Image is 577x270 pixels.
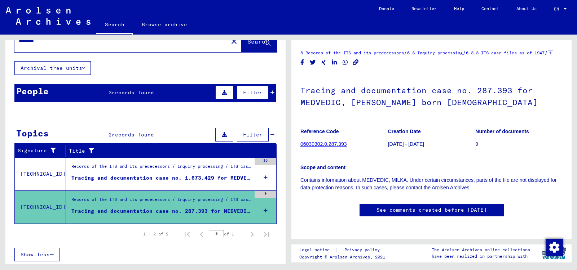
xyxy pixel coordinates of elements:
[545,49,548,56] span: /
[300,50,404,55] a: 6 Records of the ITS and its predecessors
[320,58,327,67] button: Share on Xing
[475,140,563,148] p: 9
[432,247,530,253] p: The Arolsen Archives online collections
[241,30,277,52] button: Search
[407,50,463,55] a: 6.3 Inquiry processing
[388,129,421,134] b: Creation Date
[546,239,563,256] img: Change consent
[376,206,487,214] a: See comments created before [DATE]
[300,165,345,170] b: Scope and content
[109,89,112,96] span: 3
[194,227,209,241] button: Previous page
[14,61,91,75] button: Archival tree units
[259,227,274,241] button: Last page
[21,251,50,258] span: Show less
[243,89,263,96] span: Filter
[237,86,269,99] button: Filter
[230,37,238,46] mat-icon: close
[180,227,194,241] button: First page
[300,129,339,134] b: Reference Code
[133,16,196,33] a: Browse archive
[466,50,545,55] a: 6.3.3 ITS case files as of 1947
[143,231,168,237] div: 1 – 2 of 2
[243,131,263,138] span: Filter
[388,140,475,148] p: [DATE] - [DATE]
[463,49,466,56] span: /
[299,246,335,254] a: Legal notice
[339,246,388,254] a: Privacy policy
[237,128,269,141] button: Filter
[342,58,349,67] button: Share on WhatsApp
[299,246,388,254] div: |
[6,7,91,25] img: Arolsen_neg.svg
[71,196,251,206] div: Records of the ITS and its predecessors / Inquiry processing / ITS case files as of 1947 / Reposi...
[15,190,66,224] td: [TECHNICAL_ID]
[299,254,388,260] p: Copyright © Arolsen Archives, 2021
[300,74,563,117] h1: Tracing and documentation case no. 287.393 for MEDVEDIC, [PERSON_NAME] born [DEMOGRAPHIC_DATA]
[352,58,360,67] button: Copy link
[112,89,154,96] span: records found
[331,58,338,67] button: Share on LinkedIn
[96,16,133,35] a: Search
[18,147,60,154] div: Signature
[554,6,562,12] span: EN
[309,58,317,67] button: Share on Twitter
[245,227,259,241] button: Next page
[71,174,251,182] div: Tracing and documentation case no. 1.673.429 for MEDVEDIC, [PERSON_NAME] born [DEMOGRAPHIC_DATA] ...
[541,244,568,262] img: yv_logo.png
[247,38,269,45] span: Search
[18,145,67,157] div: Signature
[475,129,529,134] b: Number of documents
[299,58,306,67] button: Share on Facebook
[69,147,262,155] div: Title
[14,248,60,261] button: Show less
[300,176,563,192] p: Contains information about MEDVEDIC, MILKA. Under certain circumstances, parts of the file are no...
[209,230,245,237] div: of 1
[432,253,530,260] p: have been realized in partnership with
[71,207,251,215] div: Tracing and documentation case no. 287.393 for MEDVEDIC, [PERSON_NAME] born [DEMOGRAPHIC_DATA]
[404,49,407,56] span: /
[16,85,49,98] div: People
[69,145,269,157] div: Title
[227,34,241,48] button: Clear
[71,163,251,173] div: Records of the ITS and its predecessors / Inquiry processing / ITS case files as of 1947 / Reposi...
[300,141,347,147] a: 06030302.0.287.393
